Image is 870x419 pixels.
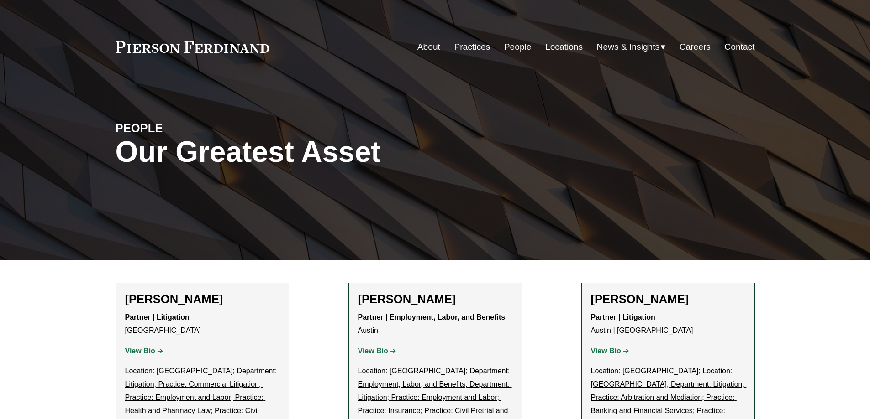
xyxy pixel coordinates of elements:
[417,38,440,56] a: About
[358,313,506,321] strong: Partner | Employment, Labor, and Benefits
[358,292,512,306] h2: [PERSON_NAME]
[125,292,279,306] h2: [PERSON_NAME]
[454,38,490,56] a: Practices
[591,311,745,337] p: Austin | [GEOGRAPHIC_DATA]
[125,347,163,355] a: View Bio
[358,347,388,355] strong: View Bio
[358,311,512,337] p: Austin
[504,38,532,56] a: People
[680,38,711,56] a: Careers
[597,39,660,55] span: News & Insights
[358,347,396,355] a: View Bio
[116,135,542,169] h1: Our Greatest Asset
[125,347,155,355] strong: View Bio
[591,292,745,306] h2: [PERSON_NAME]
[724,38,754,56] a: Contact
[591,313,655,321] strong: Partner | Litigation
[545,38,583,56] a: Locations
[597,38,666,56] a: folder dropdown
[125,313,190,321] strong: Partner | Litigation
[125,311,279,337] p: [GEOGRAPHIC_DATA]
[591,347,629,355] a: View Bio
[116,121,275,135] h4: PEOPLE
[591,347,621,355] strong: View Bio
